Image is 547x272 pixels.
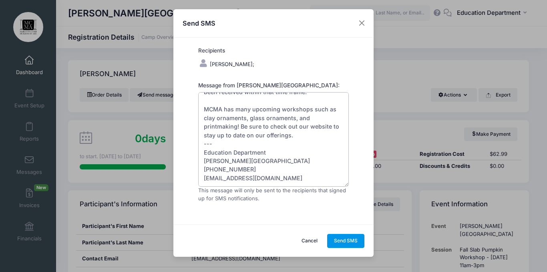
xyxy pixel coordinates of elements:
button: Send SMS [327,234,365,248]
label: Message from [PERSON_NAME][GEOGRAPHIC_DATA]: [198,81,340,89]
button: Cancel [295,234,325,248]
button: Close [355,16,369,30]
h4: Send SMS [183,18,215,28]
span: [PERSON_NAME]; [210,61,254,67]
span: This message will only be sent to the recipients that signed up for SMS notifications. [198,187,346,201]
label: Recipients [198,46,225,54]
